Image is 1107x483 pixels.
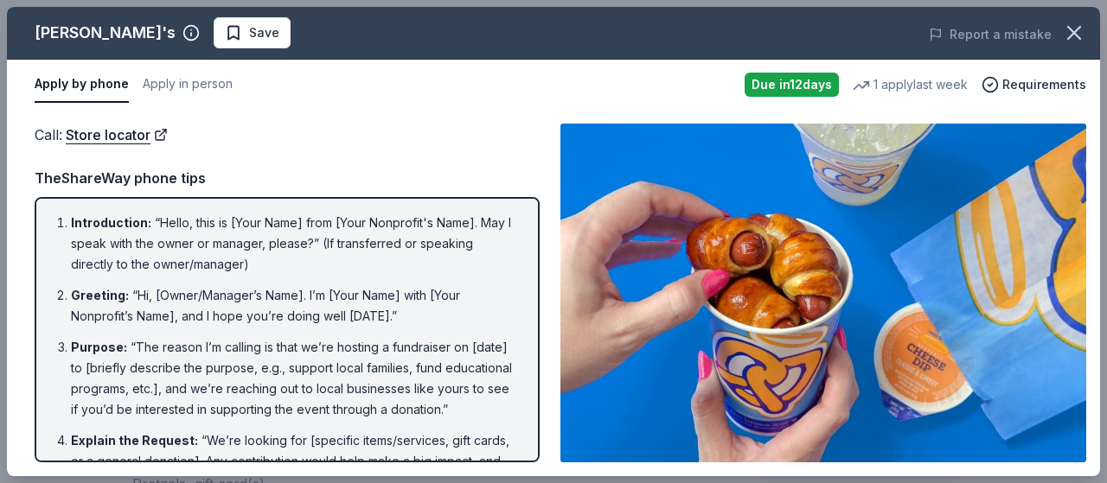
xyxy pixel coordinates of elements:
[71,288,129,302] span: Greeting :
[66,124,168,146] a: Store locator
[853,74,968,95] div: 1 apply last week
[35,19,176,47] div: [PERSON_NAME]'s
[71,340,127,354] span: Purpose :
[560,124,1086,462] img: Image for Auntie Anne's
[249,22,279,43] span: Save
[214,17,291,48] button: Save
[745,73,839,97] div: Due in 12 days
[1002,74,1086,95] span: Requirements
[71,213,514,275] li: “Hello, this is [Your Name] from [Your Nonprofit's Name]. May I speak with the owner or manager, ...
[35,67,129,103] button: Apply by phone
[71,433,198,448] span: Explain the Request :
[35,167,540,189] div: TheShareWay phone tips
[143,67,233,103] button: Apply in person
[35,124,540,146] div: Call :
[71,215,151,230] span: Introduction :
[71,337,514,420] li: “The reason I’m calling is that we’re hosting a fundraiser on [date] to [briefly describe the pur...
[929,24,1052,45] button: Report a mistake
[71,285,514,327] li: “Hi, [Owner/Manager’s Name]. I’m [Your Name] with [Your Nonprofit’s Name], and I hope you’re doin...
[982,74,1086,95] button: Requirements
